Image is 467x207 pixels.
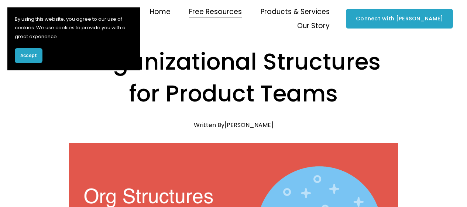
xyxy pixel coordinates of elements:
button: Accept [15,48,42,63]
a: Connect with [PERSON_NAME] [346,9,453,29]
section: Cookie banner [7,7,140,70]
span: Free Resources [189,6,242,18]
a: folder dropdown [297,19,330,33]
a: folder dropdown [189,5,242,19]
h1: Organizational Structures for Product Teams [69,46,398,110]
a: folder dropdown [261,5,330,19]
div: Written By [194,121,274,128]
span: Products & Services [261,6,330,18]
span: Our Story [297,20,330,32]
a: [PERSON_NAME] [224,121,274,129]
p: By using this website, you agree to our use of cookies. We use cookies to provide you with a grea... [15,15,133,41]
a: Home [150,5,171,19]
span: Accept [20,52,37,59]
